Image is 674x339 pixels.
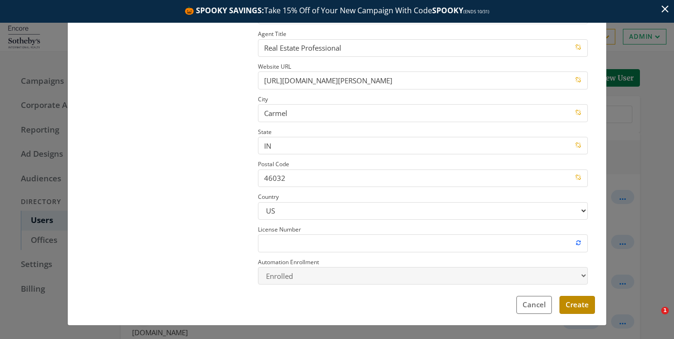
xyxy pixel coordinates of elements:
[258,258,319,266] small: Automation Enrollment
[258,225,301,233] small: License Number
[642,307,665,330] iframe: Intercom live chat
[559,296,595,313] button: Create
[258,202,588,220] select: Country
[258,137,588,154] input: State
[258,104,588,122] input: City
[258,71,588,89] input: Website URL
[258,193,279,201] small: Country
[258,95,268,103] small: City
[258,267,588,285] select: Automation Enrollment
[258,128,272,136] small: State
[258,234,588,252] input: License Number
[661,307,669,314] span: 1
[258,169,588,187] input: Postal Code
[258,62,291,71] small: Website URL
[516,296,552,313] button: Cancel
[258,160,289,168] small: Postal Code
[258,30,286,38] small: Agent Title
[258,39,588,57] input: Agent Title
